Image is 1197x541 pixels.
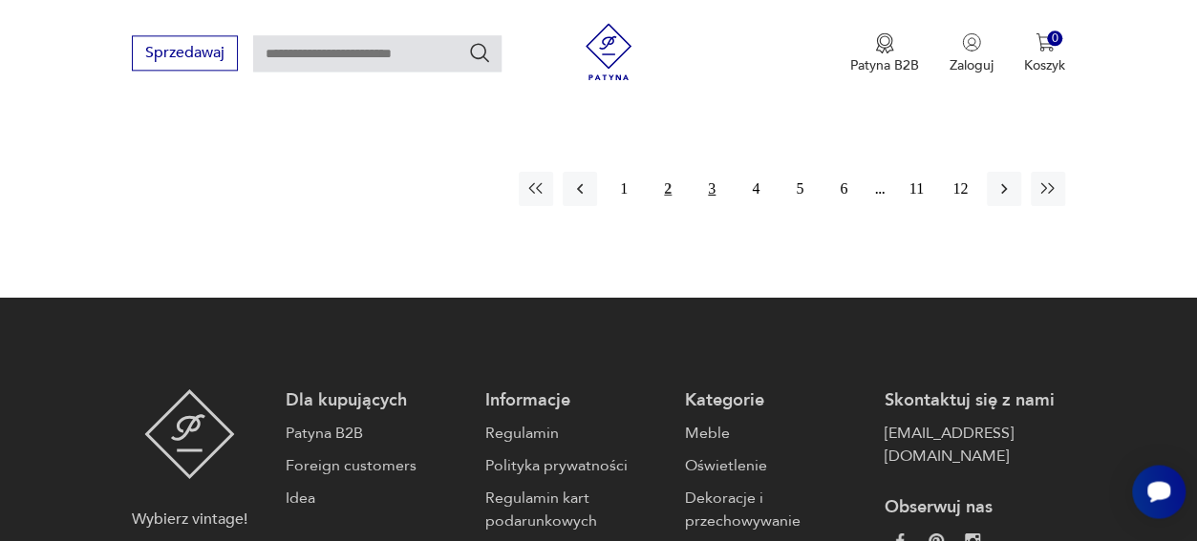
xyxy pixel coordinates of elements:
p: Obserwuj nas [885,496,1065,519]
p: Koszyk [1024,56,1065,74]
button: Sprzedawaj [132,35,238,71]
button: 5 [782,172,817,206]
button: Patyna B2B [850,32,919,74]
a: Idea [286,487,466,510]
a: Dekoracje i przechowywanie [685,487,866,532]
img: Patyna - sklep z meblami i dekoracjami vintage [144,389,235,479]
p: Dla kupujących [286,389,466,412]
div: 0 [1047,31,1063,47]
button: 6 [826,172,861,206]
p: Skontaktuj się z nami [885,389,1065,412]
button: Szukaj [468,41,491,64]
button: 2 [651,172,685,206]
img: Ikonka użytkownika [962,32,981,52]
img: Patyna - sklep z meblami i dekoracjami vintage [580,23,637,80]
p: Informacje [485,389,666,412]
p: Zaloguj [950,56,994,74]
a: Regulamin kart podarunkowych [485,487,666,532]
button: 11 [899,172,933,206]
p: Patyna B2B [850,56,919,74]
a: Polityka prywatności [485,454,666,477]
p: Wybierz vintage! [132,508,247,531]
button: 12 [943,172,977,206]
p: Kategorie [685,389,866,412]
a: [EMAIL_ADDRESS][DOMAIN_NAME] [885,422,1065,468]
a: Foreign customers [286,454,466,477]
button: Zaloguj [950,32,994,74]
a: Regulamin [485,422,666,445]
a: Patyna B2B [286,422,466,445]
a: Meble [685,422,866,445]
button: 0Koszyk [1024,32,1065,74]
a: Sprzedawaj [132,48,238,61]
button: 1 [607,172,641,206]
a: Ikona medaluPatyna B2B [850,32,919,74]
img: Ikona koszyka [1036,32,1055,52]
a: Oświetlenie [685,454,866,477]
button: 3 [695,172,729,206]
img: Ikona medalu [875,32,894,53]
button: 4 [738,172,773,206]
iframe: Smartsupp widget button [1132,465,1186,518]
